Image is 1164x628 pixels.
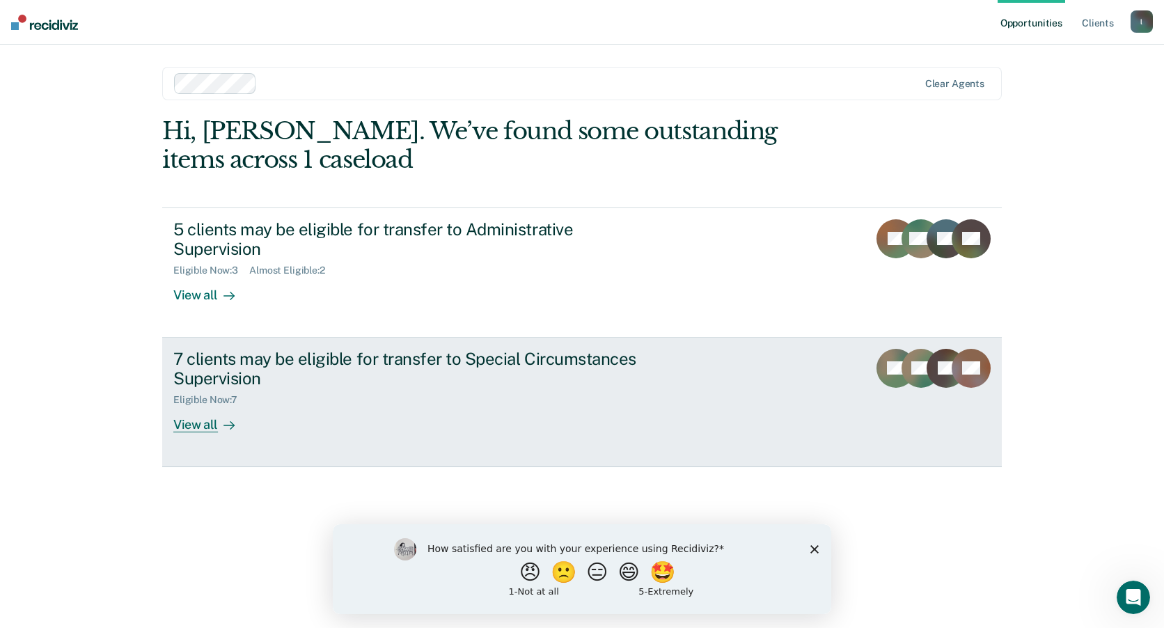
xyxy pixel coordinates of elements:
[173,276,251,304] div: View all
[333,524,831,614] iframe: Survey by Kim from Recidiviz
[249,265,336,276] div: Almost Eligible : 2
[173,349,662,389] div: 7 clients may be eligible for transfer to Special Circumstances Supervision
[173,394,249,406] div: Eligible Now : 7
[925,78,984,90] div: Clear agents
[173,406,251,433] div: View all
[1131,10,1153,33] button: l
[11,15,78,30] img: Recidiviz
[173,265,249,276] div: Eligible Now : 3
[162,117,834,174] div: Hi, [PERSON_NAME]. We’ve found some outstanding items across 1 caseload
[162,207,1002,338] a: 5 clients may be eligible for transfer to Administrative SupervisionEligible Now:3Almost Eligible...
[1117,581,1150,614] iframe: Intercom live chat
[162,338,1002,467] a: 7 clients may be eligible for transfer to Special Circumstances SupervisionEligible Now:7View all
[173,219,662,260] div: 5 clients may be eligible for transfer to Administrative Supervision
